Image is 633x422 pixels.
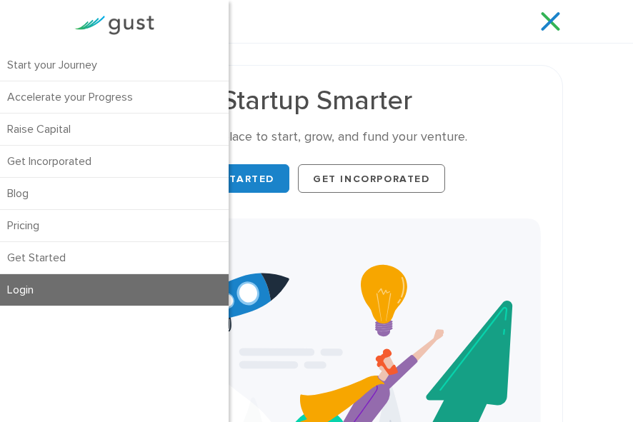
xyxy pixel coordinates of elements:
h1: Startup Smarter [92,87,541,114]
a: Get Started [179,164,289,193]
div: The best place to start, grow, and fund your venture. [92,129,541,146]
a: Get Incorporated [298,164,445,193]
img: Gust Logo [74,16,154,35]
